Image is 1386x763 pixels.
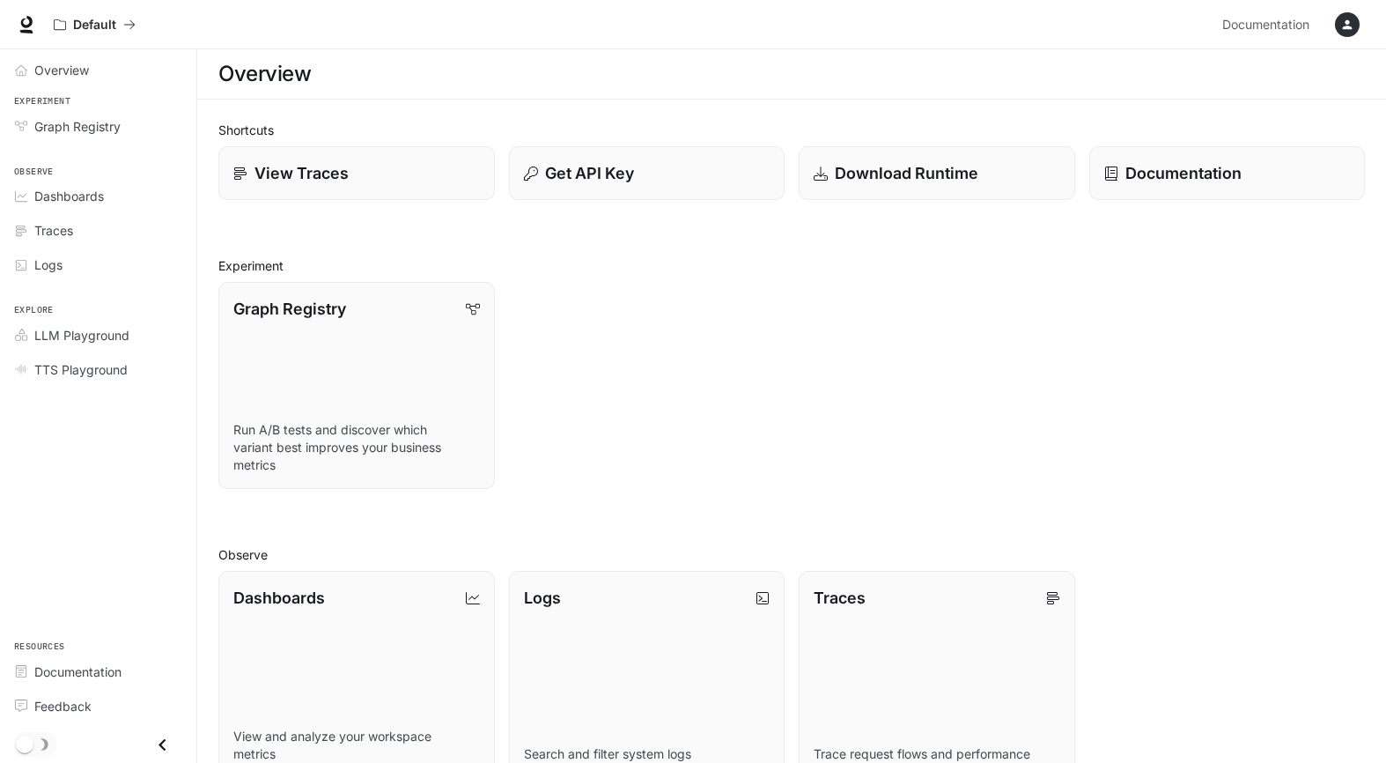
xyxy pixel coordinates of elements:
[814,745,1060,763] p: Trace request flows and performance
[34,256,63,274] span: Logs
[7,691,189,722] a: Feedback
[46,7,144,42] button: All workspaces
[218,121,1365,139] h2: Shortcuts
[1222,14,1309,36] span: Documentation
[524,745,770,763] p: Search and filter system logs
[73,18,116,33] p: Default
[218,256,1365,275] h2: Experiment
[524,586,561,610] p: Logs
[34,663,122,681] span: Documentation
[7,656,189,687] a: Documentation
[34,61,89,79] span: Overview
[7,55,189,85] a: Overview
[218,146,495,200] a: View Traces
[545,161,634,185] p: Get API Key
[7,249,189,280] a: Logs
[34,221,73,240] span: Traces
[34,360,128,379] span: TTS Playground
[7,354,189,385] a: TTS Playground
[509,146,785,200] button: Get API Key
[34,187,104,205] span: Dashboards
[1125,161,1242,185] p: Documentation
[218,545,1365,564] h2: Observe
[233,421,480,474] p: Run A/B tests and discover which variant best improves your business metrics
[143,727,182,763] button: Close drawer
[34,326,129,344] span: LLM Playground
[7,215,189,246] a: Traces
[16,734,33,753] span: Dark mode toggle
[233,586,325,610] p: Dashboards
[7,181,189,211] a: Dashboards
[218,56,311,92] h1: Overview
[233,297,346,321] p: Graph Registry
[799,146,1075,200] a: Download Runtime
[218,282,495,489] a: Graph RegistryRun A/B tests and discover which variant best improves your business metrics
[233,728,480,763] p: View and analyze your workspace metrics
[34,117,121,136] span: Graph Registry
[835,161,978,185] p: Download Runtime
[254,161,349,185] p: View Traces
[7,320,189,351] a: LLM Playground
[7,111,189,142] a: Graph Registry
[1215,7,1323,42] a: Documentation
[34,697,92,715] span: Feedback
[814,586,866,610] p: Traces
[1089,146,1366,200] a: Documentation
